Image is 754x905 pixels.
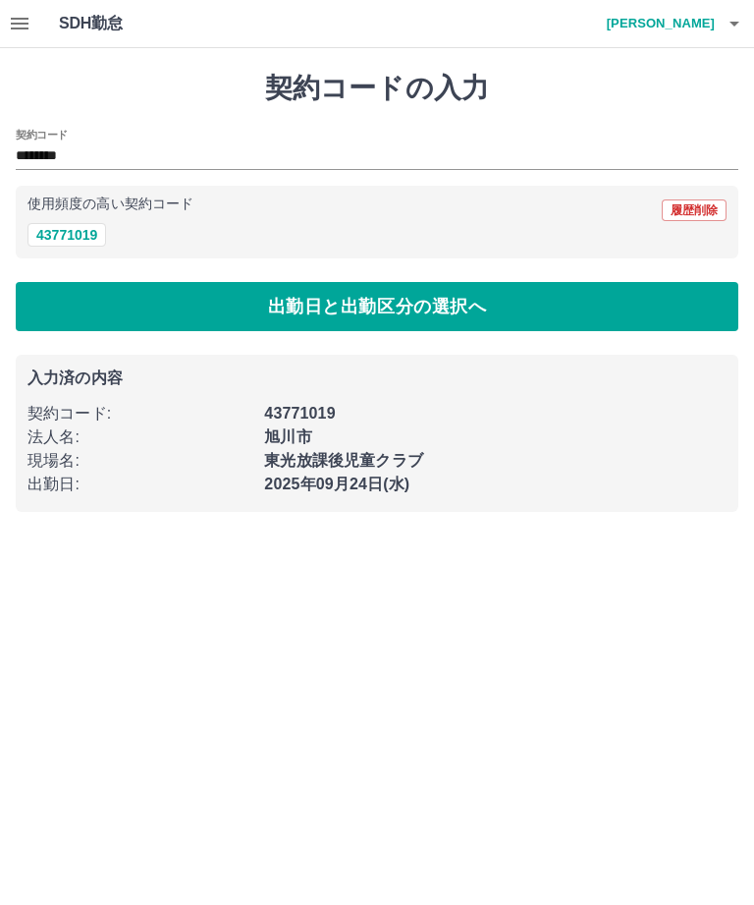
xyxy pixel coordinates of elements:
[16,72,738,105] h1: 契約コードの入力
[27,402,252,425] p: 契約コード :
[16,127,68,142] h2: 契約コード
[264,428,311,445] b: 旭川市
[27,425,252,449] p: 法人名 :
[27,449,252,473] p: 現場名 :
[662,199,727,221] button: 履歴削除
[16,282,738,331] button: 出勤日と出勤区分の選択へ
[264,476,409,492] b: 2025年09月24日(水)
[264,405,335,422] b: 43771019
[27,223,106,247] button: 43771019
[27,473,252,496] p: 出勤日 :
[27,198,193,211] p: 使用頻度の高い契約コード
[27,370,727,386] p: 入力済の内容
[264,452,423,469] b: 東光放課後児童クラブ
